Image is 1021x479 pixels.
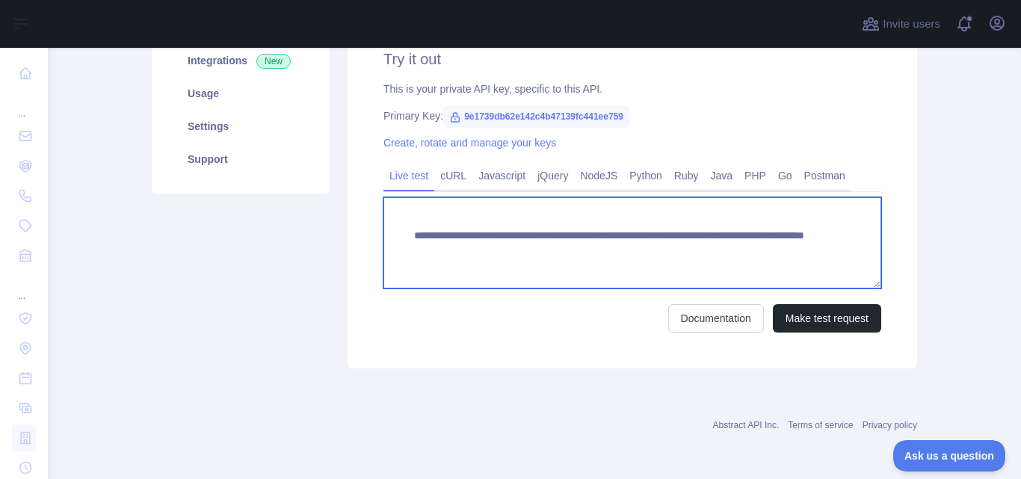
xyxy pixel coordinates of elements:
[863,420,917,430] a: Privacy policy
[383,164,434,188] a: Live test
[668,164,705,188] a: Ruby
[883,16,940,33] span: Invite users
[668,304,764,333] a: Documentation
[170,44,312,77] a: Integrations New
[256,54,291,69] span: New
[772,164,798,188] a: Go
[383,108,881,123] div: Primary Key:
[383,137,556,149] a: Create, rotate and manage your keys
[383,81,881,96] div: This is your private API key, specific to this API.
[705,164,739,188] a: Java
[859,12,943,36] button: Invite users
[773,304,881,333] button: Make test request
[383,49,881,69] h2: Try it out
[788,420,853,430] a: Terms of service
[623,164,668,188] a: Python
[713,420,780,430] a: Abstract API Inc.
[472,164,531,188] a: Javascript
[170,143,312,176] a: Support
[12,272,36,302] div: ...
[170,110,312,143] a: Settings
[443,105,629,128] span: 9e1739db62e142c4b47139fc441ee759
[12,90,36,120] div: ...
[738,164,772,188] a: PHP
[798,164,851,188] a: Postman
[170,77,312,110] a: Usage
[434,164,472,188] a: cURL
[531,164,574,188] a: jQuery
[574,164,623,188] a: NodeJS
[893,440,1006,472] iframe: Toggle Customer Support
